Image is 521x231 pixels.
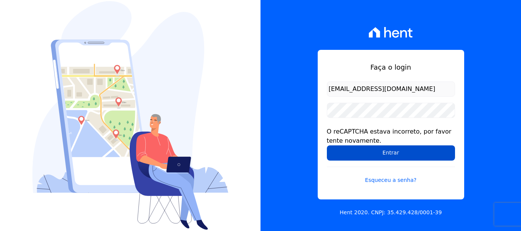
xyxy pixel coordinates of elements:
a: Esqueceu a senha? [327,167,455,184]
p: Hent 2020. CNPJ: 35.429.428/0001-39 [340,209,442,217]
input: Entrar [327,145,455,161]
div: O reCAPTCHA estava incorreto, por favor tente novamente. [327,127,455,145]
h1: Faça o login [327,62,455,72]
img: Login [32,1,228,230]
input: Email [327,81,455,97]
